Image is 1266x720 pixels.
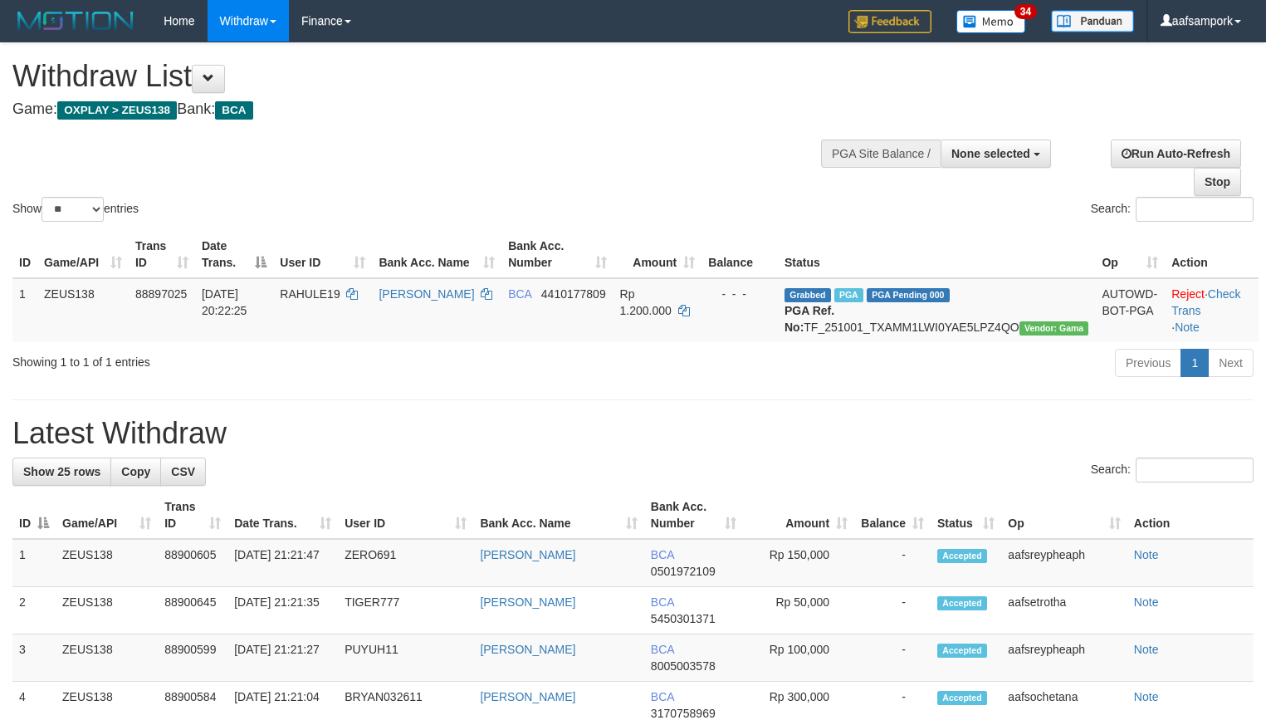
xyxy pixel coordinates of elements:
h1: Withdraw List [12,60,828,93]
a: 1 [1180,349,1209,377]
td: aafsreypheaph [1001,539,1127,587]
label: Search: [1091,458,1254,482]
a: Note [1175,321,1200,334]
span: Copy 0501972109 to clipboard [651,565,716,578]
span: Accepted [937,691,987,705]
span: Marked by aafnoeunsreypich [834,288,863,302]
td: 88900645 [158,587,227,634]
label: Show entries [12,197,139,222]
span: PGA Pending [867,288,950,302]
th: Op: activate to sort column ascending [1095,231,1165,278]
span: BCA [651,548,674,561]
span: RAHULE19 [280,287,340,301]
span: BCA [651,595,674,609]
a: [PERSON_NAME] [480,690,575,703]
th: Bank Acc. Name: activate to sort column ascending [473,492,643,539]
img: Button%20Memo.svg [956,10,1026,33]
th: ID: activate to sort column descending [12,492,56,539]
td: 88900605 [158,539,227,587]
span: Show 25 rows [23,465,100,478]
th: Date Trans.: activate to sort column ascending [227,492,338,539]
h1: Latest Withdraw [12,417,1254,450]
th: Status: activate to sort column ascending [931,492,1001,539]
h4: Game: Bank: [12,101,828,118]
span: Copy 4410177809 to clipboard [541,287,606,301]
a: [PERSON_NAME] [379,287,474,301]
th: Balance [701,231,778,278]
a: CSV [160,458,206,486]
select: Showentries [42,197,104,222]
span: Rp 1.200.000 [620,287,672,317]
td: AUTOWD-BOT-PGA [1095,278,1165,342]
th: User ID: activate to sort column ascending [338,492,473,539]
td: - [854,587,931,634]
input: Search: [1136,458,1254,482]
a: Note [1134,548,1159,561]
span: Accepted [937,549,987,563]
td: - [854,539,931,587]
td: [DATE] 21:21:47 [227,539,338,587]
a: Note [1134,643,1159,656]
th: Balance: activate to sort column ascending [854,492,931,539]
td: ZEUS138 [56,587,158,634]
a: Reject [1171,287,1205,301]
td: ZEUS138 [56,539,158,587]
span: None selected [951,147,1030,160]
td: aafsreypheaph [1001,634,1127,682]
img: Feedback.jpg [848,10,931,33]
th: Status [778,231,1096,278]
th: User ID: activate to sort column ascending [273,231,372,278]
td: - [854,634,931,682]
span: BCA [651,690,674,703]
a: Check Trans [1171,287,1240,317]
span: Copy 3170758969 to clipboard [651,707,716,720]
td: ZEUS138 [37,278,129,342]
td: Rp 50,000 [743,587,854,634]
img: MOTION_logo.png [12,8,139,33]
span: Copy 5450301371 to clipboard [651,612,716,625]
a: Stop [1194,168,1241,196]
span: Copy [121,465,150,478]
th: Date Trans.: activate to sort column descending [195,231,273,278]
th: Amount: activate to sort column ascending [613,231,702,278]
span: Grabbed [785,288,831,302]
span: 34 [1014,4,1037,19]
span: BCA [651,643,674,656]
td: Rp 100,000 [743,634,854,682]
th: Trans ID: activate to sort column ascending [158,492,227,539]
a: Run Auto-Refresh [1111,140,1241,168]
th: Trans ID: activate to sort column ascending [129,231,195,278]
td: [DATE] 21:21:27 [227,634,338,682]
td: ZERO691 [338,539,473,587]
th: ID [12,231,37,278]
td: Rp 150,000 [743,539,854,587]
td: 1 [12,539,56,587]
th: Game/API: activate to sort column ascending [37,231,129,278]
a: Copy [110,458,161,486]
span: Accepted [937,596,987,610]
button: None selected [941,140,1051,168]
th: Bank Acc. Number: activate to sort column ascending [501,231,613,278]
td: PUYUH11 [338,634,473,682]
td: · · [1165,278,1259,342]
a: Note [1134,595,1159,609]
span: BCA [215,101,252,120]
th: Action [1165,231,1259,278]
a: Previous [1115,349,1181,377]
div: PGA Site Balance / [821,140,941,168]
div: - - - [708,286,771,302]
a: [PERSON_NAME] [480,643,575,656]
span: Copy 8005003578 to clipboard [651,659,716,673]
a: Show 25 rows [12,458,111,486]
th: Op: activate to sort column ascending [1001,492,1127,539]
span: Accepted [937,644,987,658]
label: Search: [1091,197,1254,222]
b: PGA Ref. No: [785,304,834,334]
a: Note [1134,690,1159,703]
div: Showing 1 to 1 of 1 entries [12,347,515,370]
td: 88900599 [158,634,227,682]
span: [DATE] 20:22:25 [202,287,247,317]
span: Vendor URL: https://trx31.1velocity.biz [1019,321,1089,336]
th: Bank Acc. Name: activate to sort column ascending [372,231,501,278]
a: Next [1208,349,1254,377]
